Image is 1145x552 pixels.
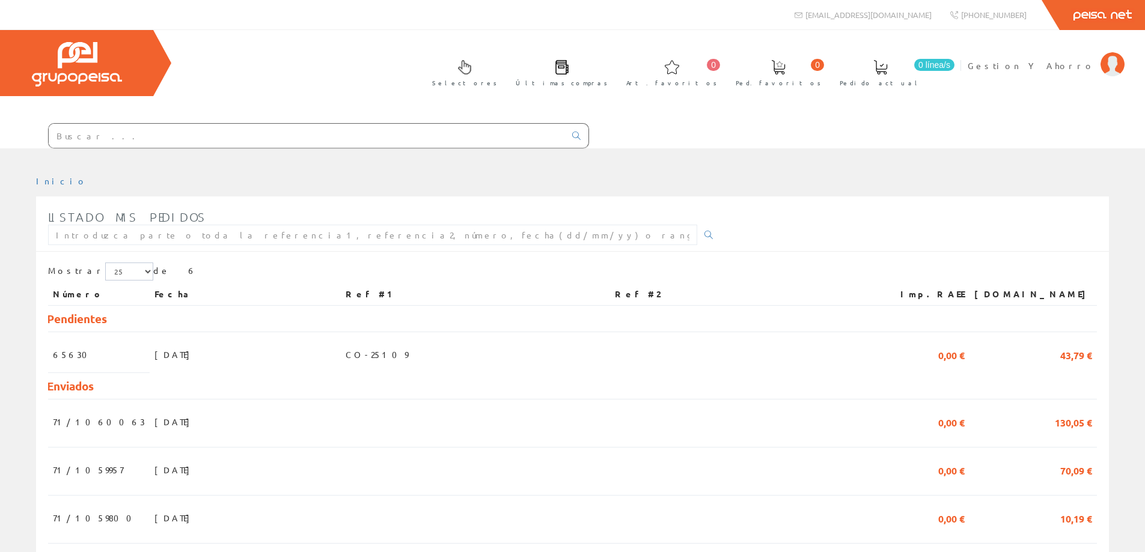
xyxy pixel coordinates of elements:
[48,284,150,305] th: Número
[1060,344,1092,365] span: 43,79 €
[105,262,153,281] select: Mostrar
[32,42,122,86] img: Grupo Peisa
[811,59,824,71] span: 0
[969,284,1097,305] th: [DOMAIN_NAME]
[47,311,107,326] span: Pendientes
[736,77,821,89] span: Ped. favoritos
[49,124,565,148] input: Buscar ...
[150,284,341,305] th: Fecha
[154,459,196,480] span: [DATE]
[968,59,1095,71] span: Gestion Y Ahorro
[53,411,145,432] span: 71/1060063
[48,262,153,281] label: Mostrar
[154,508,196,528] span: [DATE]
[626,77,717,89] span: Art. favoritos
[516,77,608,89] span: Últimas compras
[1055,411,1092,432] span: 130,05 €
[938,411,965,432] span: 0,00 €
[938,508,965,528] span: 0,00 €
[432,77,497,89] span: Selectores
[1060,459,1092,480] span: 70,09 €
[154,411,196,432] span: [DATE]
[53,459,123,480] span: 71/1059957
[48,225,697,245] input: Introduzca parte o toda la referencia1, referencia2, número, fecha(dd/mm/yy) o rango de fechas(dd...
[48,262,1097,284] div: de 6
[341,284,610,305] th: Ref #1
[36,175,87,186] a: Inicio
[1060,508,1092,528] span: 10,19 €
[879,284,969,305] th: Imp.RAEE
[53,508,139,528] span: 71/1059800
[346,344,408,365] span: CO-25109
[961,10,1027,20] span: [PHONE_NUMBER]
[707,59,720,71] span: 0
[914,59,954,71] span: 0 línea/s
[154,344,196,365] span: [DATE]
[610,284,879,305] th: Ref #2
[420,50,503,94] a: Selectores
[47,378,94,393] span: Enviados
[805,10,932,20] span: [EMAIL_ADDRESS][DOMAIN_NAME]
[504,50,614,94] a: Últimas compras
[840,77,921,89] span: Pedido actual
[48,210,206,224] span: Listado mis pedidos
[938,344,965,365] span: 0,00 €
[938,459,965,480] span: 0,00 €
[968,50,1125,61] a: Gestion Y Ahorro
[53,344,94,365] span: 65630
